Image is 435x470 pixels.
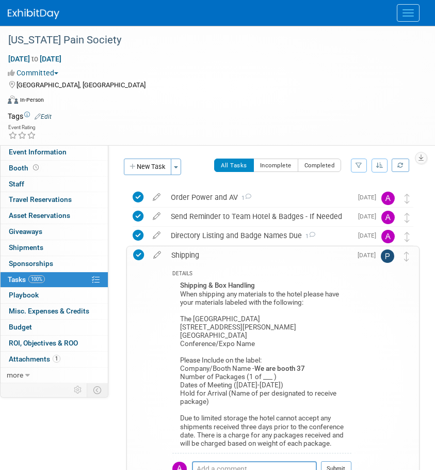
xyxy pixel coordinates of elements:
[397,4,420,22] button: Menu
[35,113,52,120] a: Edit
[214,159,254,172] button: All Tasks
[238,195,251,201] span: 1
[381,192,395,205] img: Allison Walsh
[1,208,108,224] a: Asset Reservations
[8,275,45,284] span: Tasks
[381,211,395,224] img: Allison Walsh
[166,208,352,225] div: Send Reminder to Team Hotel & Badges - If Needed
[9,355,60,363] span: Attachments
[9,164,41,172] span: Booth
[405,194,410,203] i: Move task
[17,81,146,89] span: [GEOGRAPHIC_DATA], [GEOGRAPHIC_DATA]
[180,281,255,289] b: Shipping & Box Handling
[1,177,108,192] a: Staff
[1,352,108,367] a: Attachments1
[358,213,381,220] span: [DATE]
[298,159,342,172] button: Completed
[8,68,62,78] button: Committed
[405,213,410,223] i: Move task
[9,180,24,188] span: Staff
[1,288,108,303] a: Playbook
[358,252,381,259] span: [DATE]
[9,323,32,331] span: Budget
[9,259,53,268] span: Sponsorships
[20,96,44,104] div: In-Person
[358,232,381,239] span: [DATE]
[1,336,108,351] a: ROI, Objectives & ROO
[9,195,72,203] span: Travel Reservations
[7,371,23,379] span: more
[404,252,409,261] i: Move task
[9,227,42,236] span: Giveaways
[31,164,41,171] span: Booth not reserved yet
[253,159,298,172] button: Incomplete
[9,211,70,220] span: Asset Reservations
[87,383,108,397] td: Toggle Event Tabs
[9,307,89,315] span: Misc. Expenses & Credits
[1,224,108,240] a: Giveaways
[28,275,45,283] span: 100%
[124,159,171,175] button: New Task
[254,365,305,372] b: We are booth 37
[166,189,352,206] div: Order Power and AV
[1,192,108,208] a: Travel Reservations
[1,240,108,256] a: Shipments
[1,145,108,160] a: Event Information
[381,249,394,263] img: Phil S
[166,246,351,264] div: Shipping
[8,54,62,64] span: [DATE] [DATE]
[172,279,351,452] div: When shipping any materials to the hotel please have your materials labeled with the following: T...
[302,233,315,240] span: 1
[8,9,59,19] img: ExhibitDay
[148,231,166,240] a: edit
[69,383,87,397] td: Personalize Event Tab Strip
[358,194,381,201] span: [DATE]
[148,212,166,221] a: edit
[8,125,36,130] div: Event Rating
[53,355,60,363] span: 1
[8,96,18,104] img: Format-Inperson.png
[9,148,67,156] span: Event Information
[166,227,352,244] div: Directory Listing and Badge Names Due
[8,94,422,109] div: Event Format
[148,250,166,260] a: edit
[30,55,40,63] span: to
[1,304,108,319] a: Misc. Expenses & Credits
[1,368,108,383] a: more
[405,232,410,242] i: Move task
[381,230,395,243] img: Allison Walsh
[1,161,108,176] a: Booth
[8,111,52,121] td: Tags
[1,320,108,335] a: Budget
[1,272,108,288] a: Tasks100%
[172,270,351,279] div: DETAILS
[9,291,39,299] span: Playbook
[9,243,43,252] span: Shipments
[392,159,409,172] a: Refresh
[9,339,78,347] span: ROI, Objectives & ROO
[5,31,414,50] div: [US_STATE] Pain Society
[1,256,108,272] a: Sponsorships
[148,193,166,202] a: edit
